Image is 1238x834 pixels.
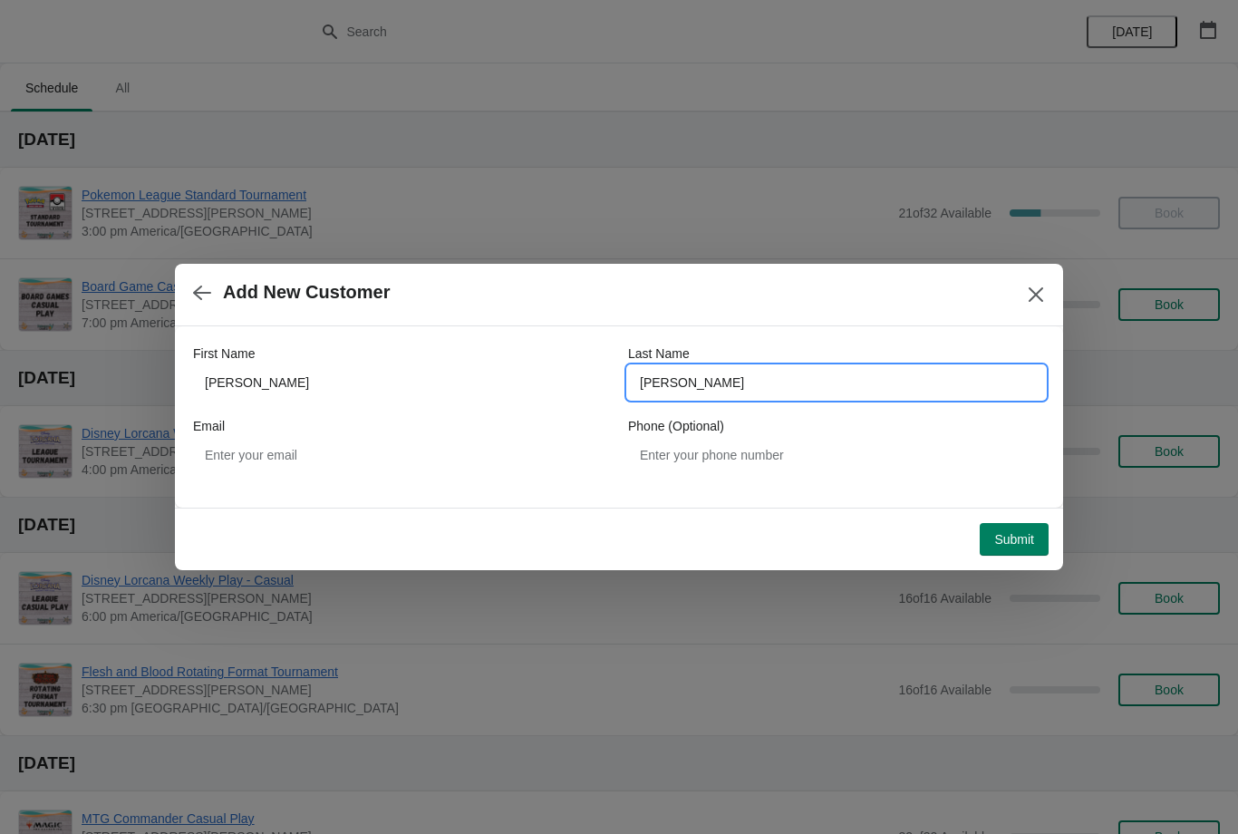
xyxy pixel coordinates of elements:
input: John [193,366,610,399]
label: Last Name [628,344,690,363]
span: Submit [994,532,1034,547]
button: Submit [980,523,1049,556]
label: Email [193,417,225,435]
input: Smith [628,366,1045,399]
input: Enter your phone number [628,439,1045,471]
label: Phone (Optional) [628,417,724,435]
input: Enter your email [193,439,610,471]
label: First Name [193,344,255,363]
h2: Add New Customer [223,282,390,303]
button: Close [1020,278,1052,311]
